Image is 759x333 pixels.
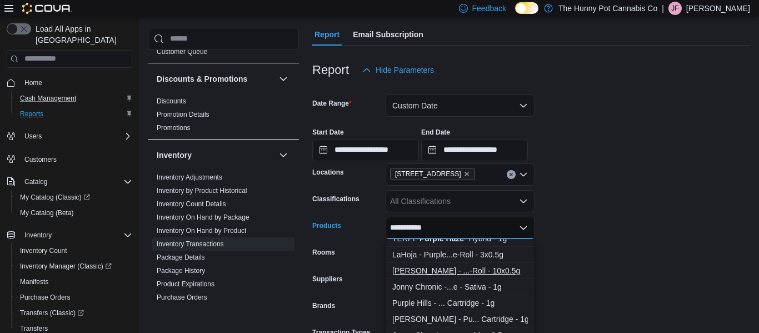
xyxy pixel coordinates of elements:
[20,130,46,143] button: Users
[157,123,191,132] span: Promotions
[11,243,137,259] button: Inventory Count
[20,324,48,333] span: Transfers
[16,275,132,289] span: Manifests
[24,177,47,186] span: Catalog
[20,293,71,302] span: Purchase Orders
[312,168,344,177] label: Locations
[463,171,470,177] button: Remove 328 Speedvale Ave E from selection in this group
[353,23,423,46] span: Email Subscription
[16,206,132,220] span: My Catalog (Beta)
[395,168,461,180] span: [STREET_ADDRESS]
[386,279,535,295] button: Jonny Chronic - Purple Haze 510 Thread Cartridge - Sativa - 1g
[392,314,528,325] div: [PERSON_NAME] - Pu... Cartridge - 1g
[386,95,535,117] button: Custom Date
[20,153,61,166] a: Customers
[16,191,94,204] a: My Catalog (Classic)
[20,277,48,286] span: Manifests
[20,94,76,103] span: Cash Management
[392,265,528,276] div: [PERSON_NAME] - ...-Roll - 10x0.5g
[11,274,137,290] button: Manifests
[2,227,137,243] button: Inventory
[358,59,438,81] button: Hide Parameters
[20,208,74,217] span: My Catalog (Beta)
[157,280,214,289] span: Product Expirations
[157,73,274,85] button: Discounts & Promotions
[507,170,516,179] button: Clear input
[16,244,72,257] a: Inventory Count
[157,73,247,85] h3: Discounts & Promotions
[392,249,528,260] div: LaHoja - Purple...e-Roll - 3x0.5g
[157,47,207,56] span: Customer Queue
[157,97,186,106] span: Discounts
[686,2,750,15] p: [PERSON_NAME]
[157,253,205,262] span: Package Details
[157,150,274,161] button: Inventory
[157,48,207,56] a: Customer Queue
[386,311,535,327] button: Lord Jones - Purple Lemon Haze Live Resin 510 Cartridge - 1g
[157,226,246,235] span: Inventory On Hand by Product
[671,2,678,15] span: JF
[157,173,222,181] a: Inventory Adjustments
[2,128,137,144] button: Users
[519,170,528,179] button: Open list of options
[519,197,528,206] button: Open list of options
[157,150,192,161] h3: Inventory
[22,3,72,14] img: Cova
[312,248,335,257] label: Rooms
[558,2,657,15] p: The Hunny Pot Cannabis Co
[420,234,464,243] strong: Purple Haze
[20,76,47,90] a: Home
[11,205,137,221] button: My Catalog (Beta)
[2,74,137,91] button: Home
[20,152,132,166] span: Customers
[277,72,290,86] button: Discounts & Promotions
[157,97,186,105] a: Discounts
[312,128,344,137] label: Start Date
[16,275,53,289] a: Manifests
[386,247,535,263] button: LaHoja - Purple Haze Pre-Roll - 3x0.5g
[386,295,535,311] button: Purple Hills - Lake Huron Haze HTFSE 510 Cartridge - 1g
[157,213,249,221] a: Inventory On Hand by Package
[157,240,224,248] a: Inventory Transactions
[390,168,475,180] span: 328 Speedvale Ave E
[11,290,137,305] button: Purchase Orders
[16,191,132,204] span: My Catalog (Classic)
[157,173,222,182] span: Inventory Adjustments
[157,294,207,301] a: Purchase Orders
[312,63,349,77] h3: Report
[157,254,205,261] a: Package Details
[392,233,528,244] div: TERPi - - Hybrid - 1g
[16,244,132,257] span: Inventory Count
[519,223,528,232] button: Close list of options
[157,240,224,248] span: Inventory Transactions
[16,306,132,320] span: Transfers (Classic)
[157,186,247,195] span: Inventory by Product Historical
[668,2,682,15] div: Jeremy Farwell
[20,193,90,202] span: My Catalog (Classic)
[421,128,450,137] label: End Date
[157,280,214,288] a: Product Expirations
[20,309,84,317] span: Transfers (Classic)
[376,64,434,76] span: Hide Parameters
[16,260,132,273] span: Inventory Manager (Classic)
[157,267,205,275] a: Package History
[20,76,132,90] span: Home
[11,190,137,205] a: My Catalog (Classic)
[392,297,528,309] div: Purple Hills - ... Cartridge - 1g
[157,266,205,275] span: Package History
[16,291,75,304] a: Purchase Orders
[16,92,132,105] span: Cash Management
[16,107,48,121] a: Reports
[31,23,132,46] span: Load All Apps in [GEOGRAPHIC_DATA]
[312,221,341,230] label: Products
[16,107,132,121] span: Reports
[148,95,299,139] div: Discounts & Promotions
[157,293,207,302] span: Purchase Orders
[312,195,359,203] label: Classifications
[16,206,78,220] a: My Catalog (Beta)
[24,132,42,141] span: Users
[20,262,112,271] span: Inventory Manager (Classic)
[20,228,56,242] button: Inventory
[277,148,290,162] button: Inventory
